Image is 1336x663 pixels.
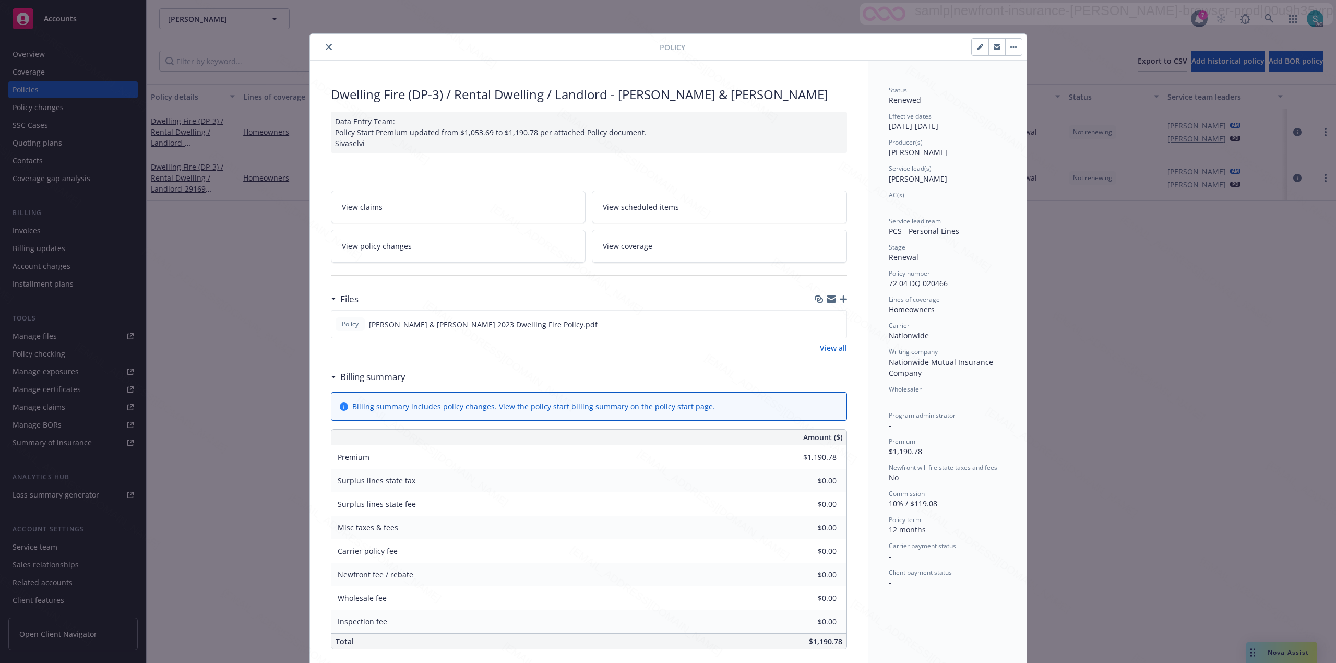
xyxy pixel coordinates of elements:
[889,515,921,524] span: Policy term
[889,568,952,577] span: Client payment status
[352,401,715,412] div: Billing summary includes policy changes. View the policy start billing summary on the .
[889,278,948,288] span: 72 04 DQ 020466
[889,347,938,356] span: Writing company
[323,41,335,53] button: close
[889,295,940,304] span: Lines of coverage
[889,269,930,278] span: Policy number
[889,174,947,184] span: [PERSON_NAME]
[775,590,843,606] input: 0.00
[369,319,598,330] span: [PERSON_NAME] & [PERSON_NAME] 2023 Dwelling Fire Policy.pdf
[809,636,842,646] span: $1,190.78
[338,452,369,462] span: Premium
[660,42,685,53] span: Policy
[340,370,405,384] h3: Billing summary
[775,496,843,512] input: 0.00
[889,420,891,430] span: -
[889,551,891,561] span: -
[889,252,918,262] span: Renewal
[889,321,910,330] span: Carrier
[889,164,932,173] span: Service lead(s)
[820,342,847,353] a: View all
[338,617,387,626] span: Inspection fee
[889,138,923,147] span: Producer(s)
[816,319,825,330] button: download file
[775,449,843,465] input: 0.00
[889,577,891,587] span: -
[889,147,947,157] span: [PERSON_NAME]
[331,370,405,384] div: Billing summary
[889,191,904,199] span: AC(s)
[889,525,926,535] span: 12 months
[338,523,398,532] span: Misc taxes & fees
[655,401,713,411] a: policy start page
[342,241,412,252] span: View policy changes
[775,614,843,630] input: 0.00
[331,230,586,263] a: View policy changes
[889,217,941,226] span: Service lead team
[592,191,847,223] a: View scheduled items
[889,200,891,210] span: -
[340,292,359,306] h3: Files
[775,473,843,489] input: 0.00
[889,394,891,404] span: -
[889,489,925,498] span: Commission
[342,202,383,212] span: View claims
[889,243,905,252] span: Stage
[889,385,922,394] span: Wholesaler
[336,636,354,646] span: Total
[889,112,1006,132] div: [DATE] - [DATE]
[889,86,907,94] span: Status
[775,543,843,559] input: 0.00
[331,86,847,103] div: Dwelling Fire (DP-3) / Rental Dwelling / Landlord - [PERSON_NAME] & [PERSON_NAME]
[833,319,842,330] button: preview file
[889,472,899,482] span: No
[889,411,956,420] span: Program administrator
[889,330,929,340] span: Nationwide
[331,191,586,223] a: View claims
[889,437,915,446] span: Premium
[889,226,959,236] span: PCS - Personal Lines
[338,476,415,486] span: Surplus lines state tax
[338,546,398,556] span: Carrier policy fee
[803,432,842,443] span: Amount ($)
[889,499,937,508] span: 10% / $119.08
[338,570,413,579] span: Newfront fee / rebate
[889,357,995,378] span: Nationwide Mutual Insurance Company
[889,463,997,472] span: Newfront will file state taxes and fees
[340,319,361,329] span: Policy
[889,541,956,550] span: Carrier payment status
[603,241,652,252] span: View coverage
[592,230,847,263] a: View coverage
[889,95,921,105] span: Renewed
[338,593,387,603] span: Wholesale fee
[889,304,1006,315] div: Homeowners
[331,112,847,153] div: Data Entry Team: Policy Start Premium updated from $1,053.69 to $1,190.78 per attached Policy doc...
[775,567,843,583] input: 0.00
[331,292,359,306] div: Files
[603,202,679,212] span: View scheduled items
[775,520,843,536] input: 0.00
[338,499,416,509] span: Surplus lines state fee
[889,112,932,121] span: Effective dates
[889,446,922,456] span: $1,190.78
